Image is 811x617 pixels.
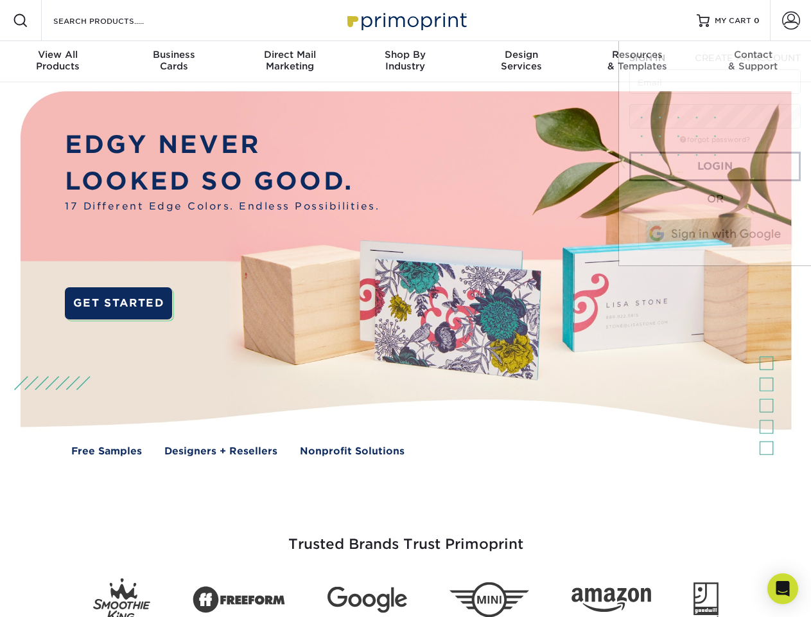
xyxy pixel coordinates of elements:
p: LOOKED SO GOOD. [65,163,379,200]
span: Design [464,49,579,60]
a: Designers + Resellers [164,444,277,459]
img: Goodwill [693,582,719,617]
a: DesignServices [464,41,579,82]
p: EDGY NEVER [65,127,379,163]
span: 17 Different Edge Colors. Endless Possibilities. [65,199,379,214]
span: Shop By [347,49,463,60]
span: Business [116,49,231,60]
a: BusinessCards [116,41,231,82]
span: 0 [754,16,760,25]
img: Google [327,587,407,613]
span: CREATE AN ACCOUNT [695,53,801,63]
span: Resources [579,49,695,60]
iframe: Google Customer Reviews [3,578,109,613]
span: SIGN IN [629,53,665,63]
a: Shop ByIndustry [347,41,463,82]
span: Direct Mail [232,49,347,60]
a: Direct MailMarketing [232,41,347,82]
div: Services [464,49,579,72]
span: MY CART [715,15,751,26]
a: Resources& Templates [579,41,695,82]
div: Industry [347,49,463,72]
a: Nonprofit Solutions [300,444,405,459]
input: Email [629,69,801,94]
div: Marketing [232,49,347,72]
a: Login [629,152,801,181]
input: SEARCH PRODUCTS..... [52,13,177,28]
img: Amazon [571,588,651,613]
a: GET STARTED [65,287,172,319]
div: & Templates [579,49,695,72]
div: OR [629,192,801,207]
a: forgot password? [680,136,750,144]
h3: Trusted Brands Trust Primoprint [30,505,781,568]
div: Open Intercom Messenger [767,573,798,604]
div: Cards [116,49,231,72]
a: Free Samples [71,444,142,459]
img: Primoprint [342,6,470,34]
